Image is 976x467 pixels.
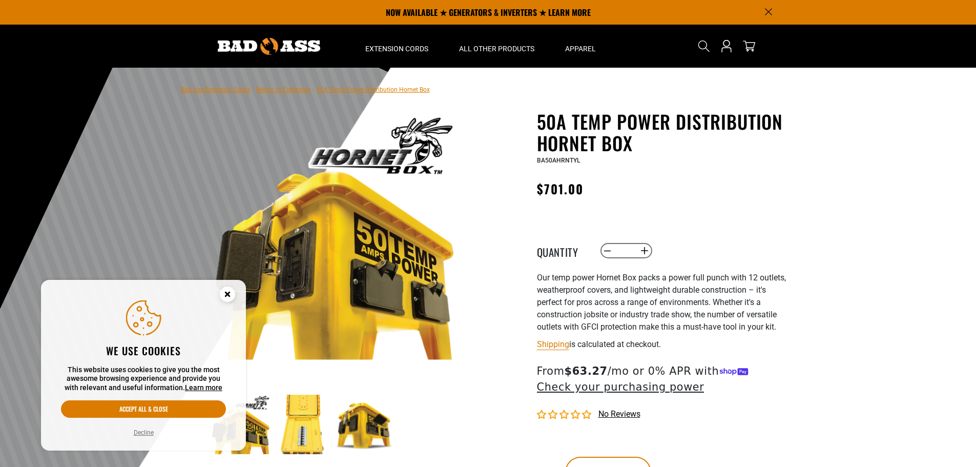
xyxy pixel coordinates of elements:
[537,244,588,257] label: Quantity
[181,83,430,95] nav: breadcrumbs
[61,366,226,393] p: This website uses cookies to give you the most awesome browsing experience and provide you with r...
[252,86,254,93] span: ›
[537,273,786,332] span: Our temp power Hornet Box packs a power full punch with 12 outlets, weatherproof covers, and ligh...
[537,339,569,349] a: Shipping
[61,344,226,357] h2: We use cookies
[459,44,534,53] span: All Other Products
[444,25,550,68] summary: All Other Products
[537,111,788,154] h1: 50A Temp Power Distribution Hornet Box
[598,409,640,419] span: No reviews
[185,383,222,392] a: Learn more
[350,25,444,68] summary: Extension Cords
[537,410,593,420] span: 0.00 stars
[61,400,226,418] button: Accept all & close
[131,428,157,438] button: Decline
[696,38,712,54] summary: Search
[537,157,580,164] span: BA50AHRNTYL
[537,337,788,351] div: is calculated at checkout.
[317,86,430,93] span: 50A Temp Power Distribution Hornet Box
[313,86,315,93] span: ›
[550,25,611,68] summary: Apparel
[365,44,428,53] span: Extension Cords
[181,86,250,93] a: Bad Ass Extension Cords
[565,44,596,53] span: Apparel
[256,86,310,93] a: Return to Collection
[41,280,246,451] aside: Cookie Consent
[218,38,320,55] img: Bad Ass Extension Cords
[537,179,584,198] span: $701.00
